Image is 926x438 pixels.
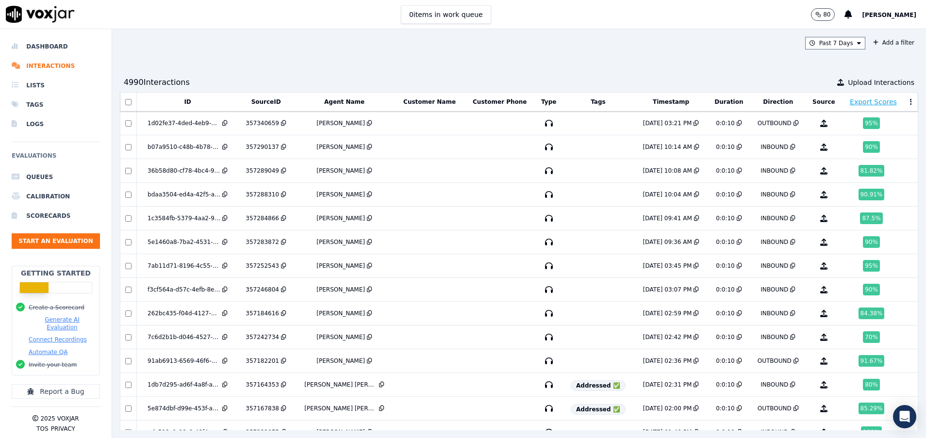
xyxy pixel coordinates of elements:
div: OUTBOUND [758,357,792,365]
div: 357242734 [246,333,279,341]
button: Report a Bug [12,384,100,399]
h6: Evaluations [12,150,100,167]
img: voxjar logo [6,6,75,23]
div: edc598e1-06c9-48f4-a4e0-417ffd98fa47 [148,428,220,436]
button: Automate QA [29,348,67,356]
div: INBOUND [761,286,788,293]
button: Customer Phone [473,98,527,106]
li: Calibration [12,187,100,206]
span: Addressed ✅ [571,380,626,391]
div: 0:0:10 [716,286,735,293]
button: 80 [811,8,835,21]
div: 95 % [863,260,880,272]
button: Duration [714,98,743,106]
div: [DATE] 03:45 PM [643,262,692,270]
a: Logs [12,114,100,134]
div: 84.38 % [859,308,885,319]
div: 81.82 % [859,165,885,177]
div: INBOUND [761,214,788,222]
button: [PERSON_NAME] [862,9,926,20]
a: Queues [12,167,100,187]
div: INBOUND [761,262,788,270]
div: 357164353 [246,381,279,389]
div: [DATE] 02:00 PM [643,405,692,412]
div: INBOUND [761,333,788,341]
div: 357283872 [246,238,279,246]
div: [PERSON_NAME] [316,262,365,270]
a: Dashboard [12,37,100,56]
button: SourceID [251,98,281,106]
div: 357288310 [246,191,279,198]
div: 0:0:10 [716,167,735,175]
p: 2025 Voxjar [40,415,79,422]
div: 90 % [863,284,880,295]
div: 357340659 [246,119,279,127]
a: Tags [12,95,100,114]
div: INBOUND [761,191,788,198]
div: 1db7d295-ad6f-4a8f-a832-68a0c3140e74 [148,381,220,389]
div: [DATE] 03:21 PM [643,119,692,127]
div: [DATE] 09:41 AM [643,214,692,222]
div: Open Intercom Messenger [893,405,916,428]
div: 357184616 [246,309,279,317]
li: Interactions [12,56,100,76]
div: 0:0:10 [716,191,735,198]
div: 90.91 % [859,189,885,200]
div: f3cf564a-d57c-4efb-8e25-23cdb66c2023 [148,286,220,293]
div: [DATE] 10:08 AM [643,167,692,175]
div: 1d02fe37-4ded-4eb9-9def-0ca6995c79bc [148,119,220,127]
button: Source [812,98,835,106]
div: 5e874dbf-d99e-453f-a128-e3b43c3d7422 [148,405,220,412]
div: [PERSON_NAME] [316,238,365,246]
div: [DATE] 10:14 AM [643,143,692,151]
button: Upload Interactions [837,78,914,87]
div: 357252543 [246,262,279,270]
a: Lists [12,76,100,95]
span: Addressed ✅ [571,404,626,415]
div: [PERSON_NAME] [PERSON_NAME] Fregeiro [304,405,377,412]
div: [PERSON_NAME] [PERSON_NAME] Fregeiro [304,381,377,389]
button: 80 [811,8,844,21]
div: b07a9510-c48b-4b78-94eb-bd97ca474561 [148,143,220,151]
div: [DATE] 02:31 PM [643,381,692,389]
div: 0:0:10 [716,143,735,151]
div: 0:0:10 [716,309,735,317]
div: [PERSON_NAME] [316,214,365,222]
button: Tags [591,98,605,106]
button: TOS [36,425,48,433]
div: 262bc435-f04d-4127-8f11-7c5e69d21fcc [148,309,220,317]
div: 100 % [861,426,881,438]
div: [PERSON_NAME] [316,333,365,341]
div: OUTBOUND [758,119,792,127]
div: 357232075 [246,428,279,436]
div: 91.67 % [859,355,885,367]
span: Upload Interactions [848,78,914,87]
div: 1c3584fb-5379-4aa2-904e-6ddf11ad8e68 [148,214,220,222]
a: Scorecards [12,206,100,226]
div: INBOUND [761,381,788,389]
button: Add a filter [869,37,918,49]
div: 357182201 [246,357,279,365]
div: 7c6d2b1b-d046-4527-a105-4ce3a7d19400 [148,333,220,341]
h2: Getting Started [21,268,91,278]
p: 80 [823,11,830,18]
div: [DATE] 03:07 PM [643,286,692,293]
div: [DATE] 02:59 PM [643,309,692,317]
div: INBOUND [761,309,788,317]
button: Connect Recordings [29,336,87,343]
button: 0items in work queue [401,5,491,24]
button: ID [184,98,191,106]
button: Create a Scorecard [29,304,84,311]
div: 36b58d80-cf78-4bc4-9cc8-6d2f718ab570 [148,167,220,175]
div: 357284866 [246,214,279,222]
div: [DATE] 01:40 PM [643,428,692,436]
div: 357167838 [246,405,279,412]
div: [PERSON_NAME] [316,286,365,293]
div: [PERSON_NAME] [316,191,365,198]
div: 85.29 % [859,403,885,414]
div: INBOUND [761,428,788,436]
div: [PERSON_NAME] [316,143,365,151]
